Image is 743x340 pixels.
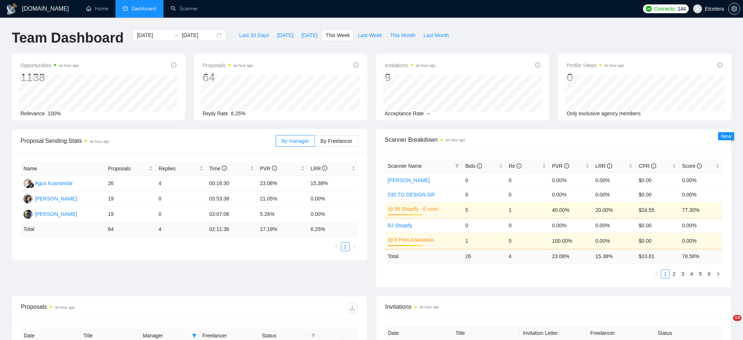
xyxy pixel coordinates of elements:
[322,166,327,171] span: info-circle
[506,249,549,263] td: 4
[23,211,77,217] a: AP[PERSON_NAME]
[462,202,505,218] td: 5
[23,179,33,188] img: AK
[592,173,636,187] td: 0.00%
[320,138,352,144] span: By Freelancer
[209,166,227,171] span: Time
[697,163,702,169] span: info-circle
[696,270,705,278] li: 5
[636,187,679,202] td: $0.00
[90,140,109,144] time: an hour ago
[21,70,79,84] div: 1138
[353,62,358,68] span: info-circle
[385,249,463,263] td: Total
[636,173,679,187] td: $0.00
[203,61,253,70] span: Proposals
[682,163,702,169] span: Score
[427,111,430,116] span: --
[203,111,228,116] span: Reply Rate
[341,242,350,251] li: 1
[394,236,458,244] a: 6 Print Anastasiia
[233,64,253,68] time: an hour ago
[105,222,155,236] td: 64
[282,138,309,144] span: By manager
[695,6,700,11] span: user
[21,302,190,314] div: Proposals
[156,207,206,222] td: 0
[416,64,435,68] time: an hour ago
[679,173,722,187] td: 0.00%
[388,192,435,198] a: 530 TG DESIGN GR
[341,243,349,251] a: 1
[231,111,246,116] span: 6.25%
[105,176,155,191] td: 26
[388,177,430,183] a: [PERSON_NAME]
[607,163,612,169] span: info-circle
[6,3,18,15] img: logo
[12,29,124,47] h1: Team Dashboard
[567,70,624,84] div: 0
[301,31,317,39] span: [DATE]
[718,315,736,333] iframe: Intercom live chat
[59,64,78,68] time: an hour ago
[350,242,358,251] button: right
[388,163,422,169] span: Scanner Name
[636,218,679,232] td: $0.00
[137,31,170,39] input: Start date
[728,6,740,12] a: setting
[222,166,227,171] span: info-circle
[728,3,740,15] button: setting
[86,6,108,12] a: homeHome
[105,207,155,222] td: 19
[549,173,592,187] td: 0.00%
[549,202,592,218] td: 40.00%
[311,333,316,338] span: filter
[388,237,393,242] span: crown
[679,202,722,218] td: 77.30%
[592,232,636,249] td: 0.00%
[462,249,505,263] td: 26
[677,5,685,13] span: 144
[592,187,636,202] td: 0.00%
[670,270,678,278] li: 2
[721,133,731,139] span: New
[105,191,155,207] td: 19
[516,163,522,169] span: info-circle
[385,111,424,116] span: Acceptance Rate
[462,232,505,249] td: 1
[55,305,74,310] time: an hour ago
[123,6,128,11] span: dashboard
[477,163,482,169] span: info-circle
[156,222,206,236] td: 4
[156,162,206,176] th: Replies
[21,61,79,70] span: Opportunities
[143,332,189,340] span: Manager
[592,218,636,232] td: 0.00%
[696,270,705,278] a: 5
[173,32,179,38] span: to
[308,207,358,222] td: 0.00%
[358,31,382,39] span: Last Week
[235,29,273,41] button: Last 30 Days
[394,205,458,213] a: 36 Shopify - E-com
[714,270,722,278] button: right
[661,270,670,278] li: 1
[173,32,179,38] span: swap-right
[654,272,659,276] span: left
[171,6,198,12] a: searchScanner
[661,270,669,278] a: 1
[465,163,482,169] span: Bids
[171,62,176,68] span: info-circle
[446,138,465,142] time: an hour ago
[35,210,77,218] div: [PERSON_NAME]
[350,242,358,251] li: Next Page
[23,210,33,219] img: AP
[567,61,624,70] span: Profile Views
[654,5,676,13] span: Connects:
[354,29,386,41] button: Last Week
[272,166,277,171] span: info-circle
[506,202,549,218] td: 1
[592,202,636,218] td: 20.00%
[604,64,624,68] time: an hour ago
[23,195,77,201] a: TT[PERSON_NAME]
